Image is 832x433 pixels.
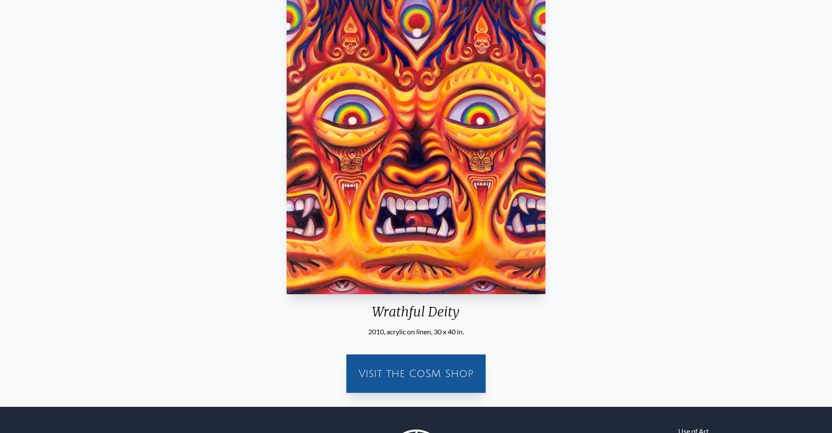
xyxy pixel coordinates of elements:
[283,326,549,337] div: 2010, acrylic on linen, 30 x 40 in.
[352,360,480,388] a: Visit the CoSM Shop
[283,304,549,326] div: Wrathful Deity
